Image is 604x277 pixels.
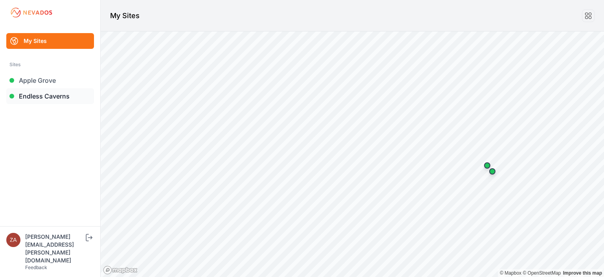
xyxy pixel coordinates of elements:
a: Endless Caverns [6,88,94,104]
a: Feedback [25,264,47,270]
a: OpenStreetMap [523,270,561,276]
div: [PERSON_NAME][EMAIL_ADDRESS][PERSON_NAME][DOMAIN_NAME] [25,233,84,264]
img: zachary.brogan@energixrenewables.com [6,233,20,247]
a: My Sites [6,33,94,49]
img: Nevados [9,6,53,19]
canvas: Map [101,32,604,277]
div: Sites [9,60,91,69]
div: Map marker [479,158,495,173]
a: Mapbox [500,270,521,276]
a: Apple Grove [6,73,94,88]
h1: My Sites [110,10,140,21]
a: Mapbox logo [103,266,138,275]
a: Map feedback [563,270,602,276]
